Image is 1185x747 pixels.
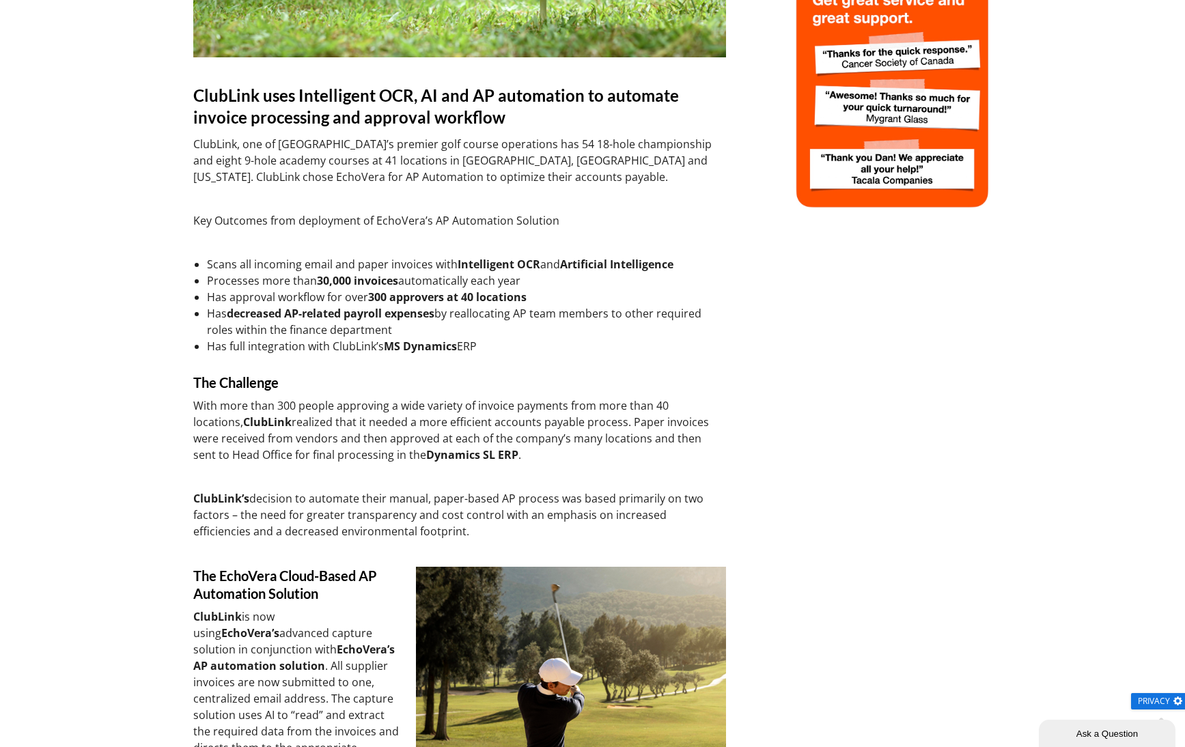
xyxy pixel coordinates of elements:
[1039,717,1178,747] iframe: chat widget
[207,305,726,338] li: Has by reallocating AP team members to other required roles within the finance department
[1172,695,1184,707] img: gear.png
[317,273,398,288] strong: 30,000 invoices
[193,490,726,539] p: decision to automate their manual, paper-based AP process was based primarily on two factors – th...
[193,397,726,463] p: With more than 300 people approving a wide variety of invoice payments from more than 40 location...
[426,447,518,462] strong: Dynamics SL ERP
[207,338,726,354] li: Has full integration with ClubLink’s ERP
[368,290,527,305] strong: 300 approvers at 40 locations
[221,625,279,640] strong: EchoVera’s
[193,212,726,229] p: Key Outcomes from deployment of EchoVera’s AP Automation Solution
[193,373,726,391] h5: The Challenge
[193,567,726,602] h5: The EchoVera Cloud-Based AP Automation Solution
[384,339,457,354] strong: MS Dynamics
[207,289,726,305] li: Has approval workflow for over
[193,136,726,185] p: ClubLink, one of [GEOGRAPHIC_DATA]’s premier golf course operations has 54 18-hole championship a...
[193,609,242,624] strong: ClubLink
[207,272,726,289] li: Processes more than automatically each year
[193,85,679,127] span: ClubLink uses Intelligent OCR, AI and AP automation to automate invoice processing and approval w...
[207,256,726,272] li: Scans all incoming email and paper invoices with and
[458,257,540,272] strong: Intelligent OCR
[193,642,395,673] strong: EchoVera’s AP automation solution
[560,257,673,272] strong: Artificial Intelligence
[1138,697,1170,705] span: Privacy
[193,491,249,506] strong: ClubLink’s
[243,414,292,429] strong: ClubLink
[227,306,434,321] strong: decreased AP-related payroll expenses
